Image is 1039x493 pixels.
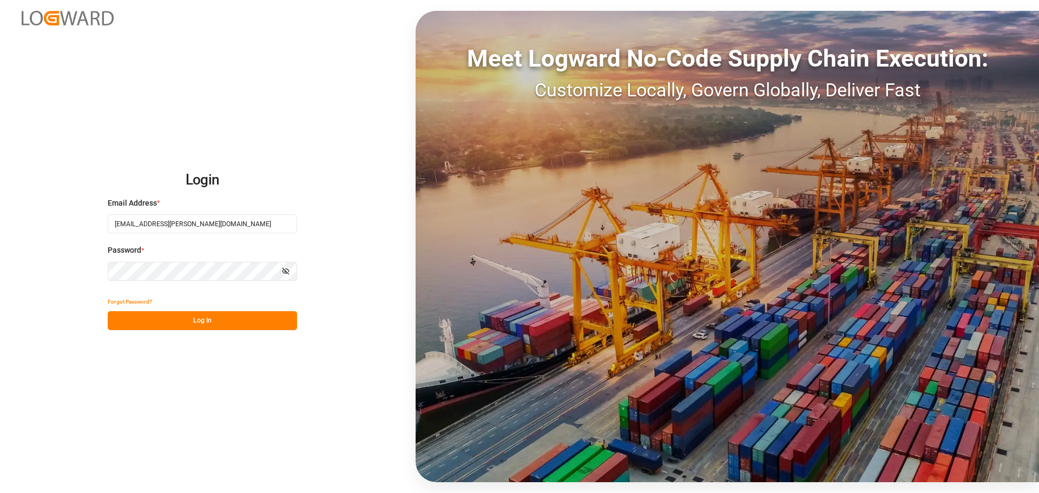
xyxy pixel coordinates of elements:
[22,11,114,25] img: Logward_new_orange.png
[108,198,157,209] span: Email Address
[108,163,297,198] h2: Login
[108,311,297,330] button: Log In
[416,41,1039,76] div: Meet Logward No-Code Supply Chain Execution:
[416,76,1039,104] div: Customize Locally, Govern Globally, Deliver Fast
[108,292,152,311] button: Forgot Password?
[108,214,297,233] input: Enter your email
[108,245,141,256] span: Password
